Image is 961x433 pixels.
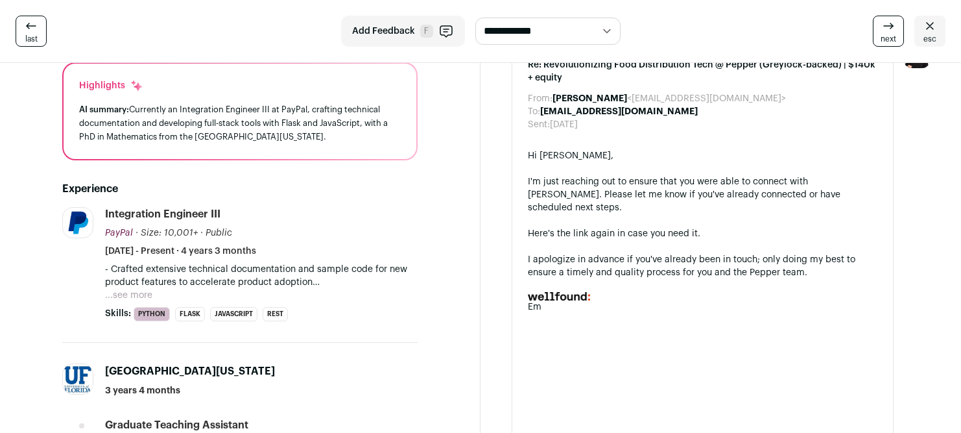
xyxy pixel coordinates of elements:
li: Flask [175,307,205,321]
span: next [881,34,896,44]
b: [EMAIL_ADDRESS][DOMAIN_NAME] [540,107,698,116]
div: Currently an Integration Engineer III at PayPal, crafting technical documentation and developing ... [79,103,401,143]
span: Public [206,229,232,238]
span: AI summary: [79,105,129,114]
span: [GEOGRAPHIC_DATA][US_STATE] [105,366,275,377]
a: next [873,16,904,47]
span: PayPal [105,229,133,238]
a: esc [914,16,945,47]
li: REST [263,307,288,321]
div: I'm just reaching out to ensure that you were able to connect with [PERSON_NAME]. Please let me k... [528,175,877,214]
span: esc [923,34,936,44]
div: Integration Engineer III [105,207,220,221]
dt: From: [528,92,552,105]
span: F [420,25,433,38]
p: - Crafted extensive technical documentation and sample code for new product features to accelerat... [105,263,418,289]
button: Add Feedback F [341,16,465,47]
div: Em [528,301,877,314]
div: Highlights [79,79,143,92]
dt: Sent: [528,118,550,131]
h2: Experience [62,181,418,197]
button: ...see more [105,289,152,302]
dd: <[EMAIL_ADDRESS][DOMAIN_NAME]> [552,92,786,105]
span: · Size: 10,001+ [136,229,198,238]
img: f02111fb44465a6a12ed38154745a85114c7a6ba4054830ba8d1dae3ec84ef05.png [63,208,93,238]
span: · [200,227,203,240]
img: AD_4nXd8mXtZXxLy6BW5oWOQUNxoLssU3evVOmElcTYOe9Q6vZR7bHgrarcpre-H0wWTlvQlXrfX4cJrmfo1PaFpYlo0O_KYH... [528,292,590,301]
a: last [16,16,47,47]
span: Add Feedback [352,25,415,38]
dd: [DATE] [550,118,578,131]
div: Graduate Teaching Assistant [105,418,248,432]
li: JavaScript [210,307,257,321]
dt: To: [528,105,540,118]
span: 3 years 4 months [105,384,180,397]
img: 88a337fb90f23221c9d6098cd606e40d271a1621d33345b2c20b3236b0a0eadf.jpg [63,365,93,395]
span: Skills: [105,307,131,320]
span: Re: Revolutionizing Food Distribution Tech @ Pepper (Greylock-backed) | $140k + equity [528,58,877,84]
div: Hi [PERSON_NAME], [528,149,877,162]
span: [DATE] - Present · 4 years 3 months [105,245,256,258]
li: Python [134,307,170,321]
b: [PERSON_NAME] [552,94,627,103]
a: Here's the link again in case you need it. [528,229,700,238]
div: I apologize in advance if you've already been in touch; only doing my best to ensure a timely and... [528,253,877,279]
span: last [25,34,38,44]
